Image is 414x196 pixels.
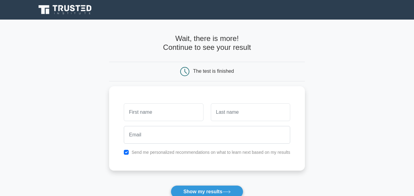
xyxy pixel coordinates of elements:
label: Send me personalized recommendations on what to learn next based on my results [131,150,290,155]
h4: Wait, there is more! Continue to see your result [109,34,305,52]
input: Email [124,126,290,144]
input: Last name [211,103,290,121]
input: First name [124,103,203,121]
div: The test is finished [193,68,234,74]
